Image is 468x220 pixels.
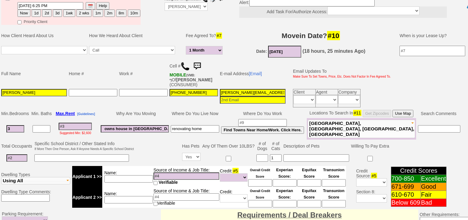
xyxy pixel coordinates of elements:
span: [GEOGRAPHIC_DATA], [GEOGRAPHIC_DATA], [GEOGRAPHIC_DATA], [GEOGRAPHIC_DATA] [309,121,414,137]
span: Bedrooms [9,111,29,116]
td: Where Do You Work [220,109,305,118]
td: Name: [102,166,153,187]
input: Ask Customer: Do You Know Your Experian Credit Score [273,179,297,187]
td: Search Comments [416,109,461,118]
img: [calendar icon] [88,4,93,8]
td: # of Dogs [255,140,269,152]
td: Excellent [421,175,447,183]
td: Min. Baths [30,109,53,118]
button: Using All [1,177,70,184]
td: Specific School District / Other Stated Info [33,140,135,152]
button: 1m [93,10,103,17]
div: Showing 0 to 0 of 0 entries [5,36,56,45]
td: Fair [421,191,447,199]
button: 8m [116,10,127,17]
b: [PERSON_NAME] [176,77,212,82]
button: 2d [42,10,51,17]
td: Applicant 2 >> [72,187,102,208]
font: (VMB: *) [170,74,195,82]
input: #6 [101,125,169,133]
input: #4 [154,193,219,201]
font: Suggested Min: $2,600 [60,131,91,135]
span: #7 [216,33,222,39]
td: E-mail Address [219,59,287,88]
input: #7 [400,46,465,56]
span: Rent [65,111,75,116]
nobr: Locations To Search In [310,110,414,115]
label: Priority Client [18,17,47,25]
td: Total Occupants [0,140,33,152]
td: Cell # Of (CONSUMER) [169,59,219,88]
td: Description of Pets [283,140,350,152]
td: Work # [118,59,169,88]
input: Ask Customer: Do You Know Your Overall Credit Score [248,179,272,187]
td: Applicant 1 >> [72,166,102,187]
h3: Movein Date? [229,30,392,41]
button: 2 wks [76,10,92,17]
th: Price: activate to sort column ascending [318,10,398,23]
font: Make Sure To Set Towns, Price, Etc. Does Not Factor In Fee Agreed To. [293,75,391,78]
td: Source of Income & Job Title: Verifiable [153,187,220,208]
td: Credit: [220,187,248,208]
button: 10m [128,10,140,17]
input: #4 [154,172,219,180]
b: [Guidelines] [77,112,95,116]
span: #10 [327,31,340,40]
button: Use Map [392,110,413,117]
button: Help [96,2,110,10]
span: #5 [232,168,239,174]
td: Source of Income & Job Title: [153,166,220,187]
b: Max. [56,111,75,116]
td: Credit Scores [391,167,447,175]
img: call.png [181,62,190,71]
td: Agent [316,89,338,95]
td: Credit: [220,166,248,187]
td: Home # [68,59,118,88]
td: Fee Agreed To? [185,26,225,45]
td: Client [293,89,316,95]
font: Equifax Score [302,168,316,179]
td: Dwelling Types Dwelling Type Comments: [0,165,71,209]
input: Ask Customer: Do You Know Your Transunion Credit Score [322,179,346,187]
input: #2 [6,154,27,162]
td: Credit Source: Section 8: [347,165,388,209]
b: Date: [256,49,267,54]
button: 1wk [63,10,75,17]
td: 700-850 [391,175,420,183]
span: #5 [371,173,377,179]
td: How We Heard About Client [88,26,182,45]
input: Ask Customer: Do You Know Your Equifax Credit Score [297,200,321,207]
b: Verizon Wireless [170,72,195,82]
input: Ask Customer: Do You Know Your Equifax Credit Score [297,179,321,187]
input: 1st Email - Question #0 [220,89,286,96]
center: Add Task For/Authorize Access: [239,6,447,18]
font: Overall Credit Score [250,168,270,178]
input: #1 [6,125,24,133]
a: [Guidelines] [77,111,95,116]
input: 2nd Email [220,96,286,104]
font: Experian Score: [276,168,293,179]
font: Requirements / Deal Breakers [237,211,342,219]
td: Why Are You Moving [100,109,170,118]
input: Ask Customer: Do You Know Your Experian Credit Score [273,200,297,207]
input: #8 [171,125,219,133]
font: If More Then One Person, Ask If Anyone Needs A Specific School District [34,147,134,151]
td: 671-699 [391,183,420,191]
td: Has Pets [181,140,201,152]
input: Ask Customer: Do You Know Your Transunion Credit Score [322,200,346,207]
button: 3d [53,10,62,17]
td: Email Updates To [288,59,392,88]
img: sms.png [191,60,203,72]
td: Any Of Them Over 10LBS? [201,140,255,152]
button: [GEOGRAPHIC_DATA], [GEOGRAPHIC_DATA], [GEOGRAPHIC_DATA], [GEOGRAPHIC_DATA] [308,120,415,138]
a: [Email] [249,71,262,76]
button: 2m [104,10,115,17]
td: How Client Heard About Us [0,26,88,45]
span: #11 [353,110,361,116]
th: Property: activate to sort column ascending [54,10,163,23]
td: # of Cats [269,140,283,152]
td: Where Do You Live Now [170,109,220,118]
input: Priority Client [18,20,21,24]
td: 610-670 [391,191,420,199]
button: 1d [32,10,41,17]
